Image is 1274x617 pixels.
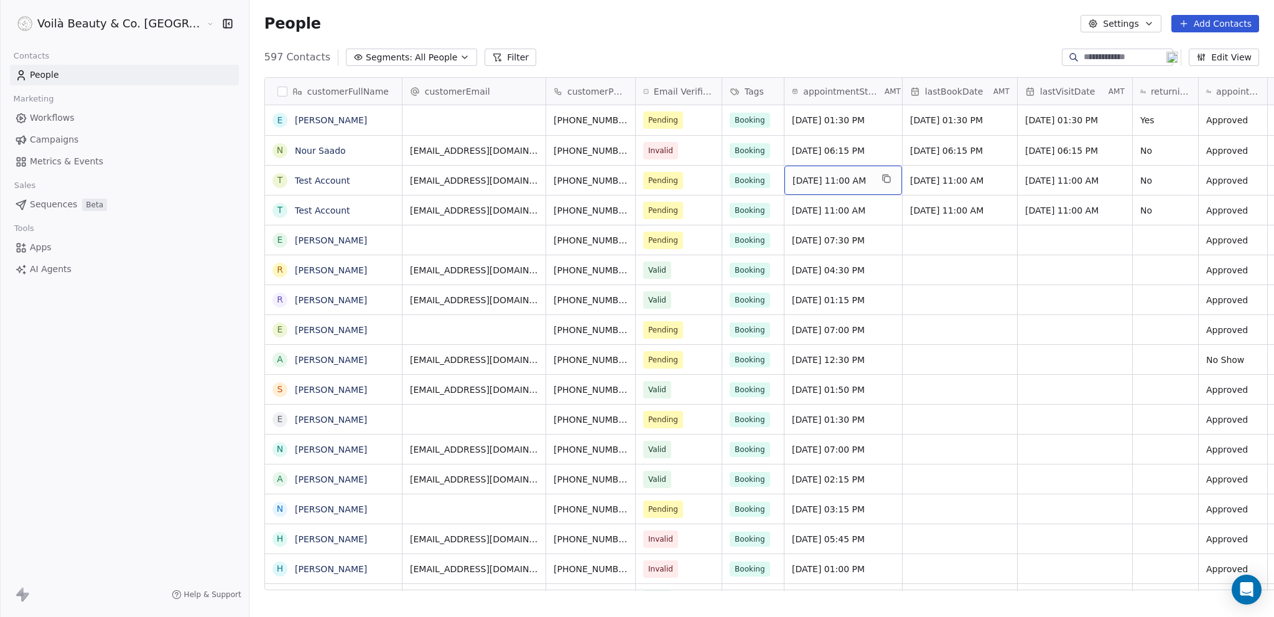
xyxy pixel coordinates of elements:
span: [EMAIL_ADDRESS][DOMAIN_NAME] [410,264,538,276]
span: Invalid [648,563,673,575]
span: [PHONE_NUMBER] [554,204,628,217]
span: [DATE] 01:15 PM [792,294,895,306]
span: Valid [648,384,666,396]
span: Pending [648,204,678,217]
span: Pending [648,234,678,247]
button: Add Contacts [1171,15,1259,32]
span: AMT [885,87,901,97]
span: AMT [1109,87,1125,97]
span: [DATE] 01:00 PM [792,563,895,575]
span: [DATE] 01:30 PM [792,114,895,126]
span: Approved [1206,473,1260,486]
button: Voilà Beauty & Co. [GEOGRAPHIC_DATA] [15,13,197,34]
a: [PERSON_NAME] [295,534,367,544]
span: [PHONE_NUMBER] [554,114,628,126]
a: [PERSON_NAME] [295,355,367,365]
div: grid [265,105,402,591]
div: N [277,443,283,456]
span: [DATE] 11:00 AM [910,174,1010,187]
div: T [277,174,283,187]
a: Apps [10,237,239,258]
a: [PERSON_NAME] [295,564,367,574]
span: [DATE] 07:30 PM [792,234,895,247]
span: Approved [1206,174,1260,187]
div: lastVisitDateAMT [1018,78,1132,105]
span: Approved [1206,234,1260,247]
a: Test Account [295,176,350,186]
span: Booking [730,442,770,457]
span: [DATE] 01:30 PM [1025,114,1125,126]
div: customerEmail [402,78,546,105]
span: [DATE] 04:30 PM [792,264,895,276]
div: N [277,144,283,157]
span: [DATE] 12:30 PM [792,354,895,366]
span: Invalid [648,144,673,157]
a: [PERSON_NAME] [295,325,367,335]
span: Approved [1206,114,1260,126]
div: R [277,293,283,306]
a: [PERSON_NAME] [295,385,367,395]
div: Email Verification Status [636,78,722,105]
span: Approved [1206,324,1260,336]
span: [DATE] 03:15 PM [792,503,895,516]
a: [PERSON_NAME] [295,415,367,425]
div: H [277,562,284,575]
span: AMT [993,87,1010,97]
span: [DATE] 06:15 PM [1025,144,1125,157]
div: H [277,532,284,545]
a: Test Account [295,205,350,215]
span: Approved [1206,384,1260,396]
span: [PHONE_NUMBER] [554,264,628,276]
div: Tags [722,78,784,105]
span: [EMAIL_ADDRESS][DOMAIN_NAME] [410,204,538,217]
span: Metrics & Events [30,155,103,168]
span: Approved [1206,264,1260,276]
span: [EMAIL_ADDRESS][DOMAIN_NAME] [410,443,538,456]
span: AI Agents [30,263,72,276]
span: [DATE] 06:15 PM [792,144,895,157]
a: Help & Support [172,590,241,600]
div: lastBookDateAMT [903,78,1017,105]
span: Email Verification Status [654,85,714,98]
span: [PHONE_NUMBER] [554,144,628,157]
a: [PERSON_NAME] [295,474,367,484]
span: [PHONE_NUMBER] [554,413,628,426]
span: Sequences [30,198,77,211]
span: Booking [730,263,770,278]
span: [EMAIL_ADDRESS][DOMAIN_NAME] [410,563,538,575]
span: All People [415,51,457,64]
a: [PERSON_NAME] [295,265,367,275]
span: [DATE] 07:00 PM [792,443,895,456]
span: lastBookDate [925,85,983,98]
span: [DATE] 11:00 AM [1025,204,1125,217]
span: Booking [730,113,770,128]
span: [PHONE_NUMBER] [554,354,628,366]
div: E [277,413,282,426]
span: 597 Contacts [264,50,330,65]
span: [DATE] 05:45 PM [792,533,895,545]
span: [PHONE_NUMBER] [554,473,628,486]
span: Booking [730,233,770,248]
div: T [277,204,283,217]
span: [PHONE_NUMBER] [554,234,628,247]
span: [EMAIL_ADDRESS][DOMAIN_NAME] [410,294,538,306]
span: [EMAIL_ADDRESS][DOMAIN_NAME] [410,144,538,157]
span: customerEmail [425,85,490,98]
span: [PHONE_NUMBER] [554,563,628,575]
span: appointmentStartDateTime [803,85,882,98]
div: E [277,233,282,247]
span: [DATE] 02:15 PM [792,473,895,486]
span: No [1140,144,1191,157]
button: Filter [485,49,536,66]
a: [PERSON_NAME] [295,235,367,245]
button: Settings [1081,15,1161,32]
span: Booking [730,532,770,547]
span: Approved [1206,443,1260,456]
span: Valid [648,443,666,456]
span: People [30,68,59,82]
span: returning_Client [1151,85,1191,98]
div: Open Intercom Messenger [1232,575,1262,605]
div: E [277,323,282,336]
span: Sales [9,176,41,195]
a: Metrics & Events [10,151,239,172]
